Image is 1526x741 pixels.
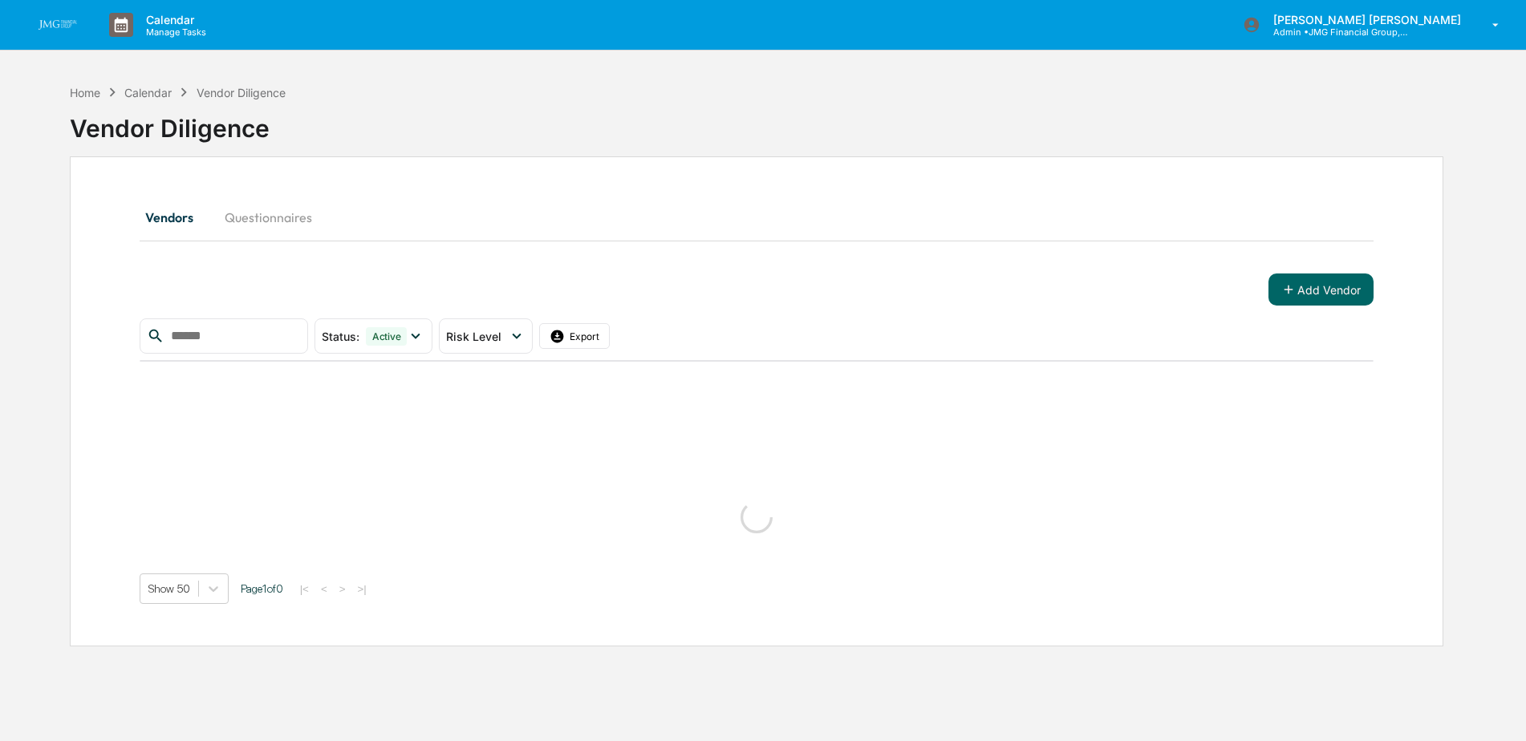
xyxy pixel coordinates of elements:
[241,582,283,595] span: Page 1 of 0
[140,198,212,237] button: Vendors
[322,330,359,343] span: Status :
[539,323,610,349] button: Export
[197,86,286,99] div: Vendor Diligence
[39,20,77,30] img: logo
[124,86,172,99] div: Calendar
[1268,273,1374,306] button: Add Vendor
[316,582,332,596] button: <
[70,86,100,99] div: Home
[446,330,501,343] span: Risk Level
[1260,13,1469,26] p: [PERSON_NAME] [PERSON_NAME]
[335,582,351,596] button: >
[295,582,314,596] button: |<
[133,26,214,38] p: Manage Tasks
[212,198,325,237] button: Questionnaires
[1260,26,1410,38] p: Admin • JMG Financial Group, Ltd.
[70,101,1443,143] div: Vendor Diligence
[352,582,371,596] button: >|
[140,198,1374,237] div: secondary tabs example
[366,327,408,346] div: Active
[133,13,214,26] p: Calendar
